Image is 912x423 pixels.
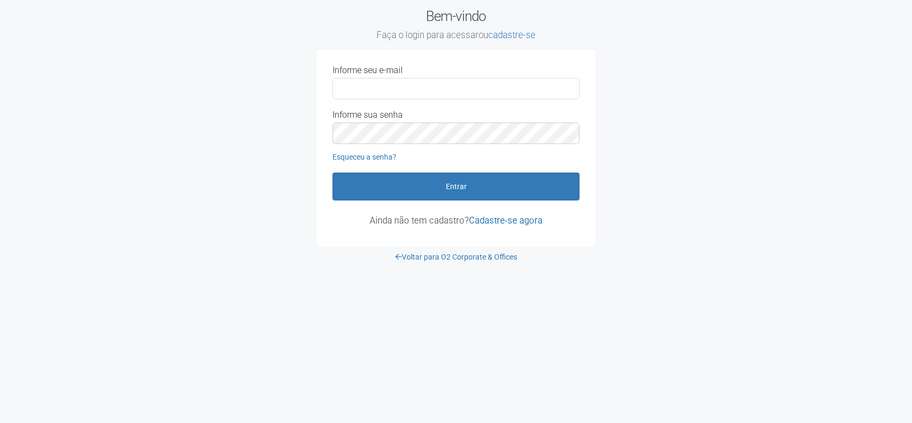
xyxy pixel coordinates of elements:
span: ou [479,30,535,40]
a: Esqueceu a senha? [332,153,396,161]
a: cadastre-se [488,30,535,40]
p: Ainda não tem cadastro? [332,216,580,225]
button: Entrar [332,173,580,200]
label: Informe sua senha [332,110,403,120]
small: Faça o login para acessar [316,30,596,41]
h2: Bem-vindo [316,8,596,41]
label: Informe seu e-mail [332,66,403,75]
a: Voltar para O2 Corporate & Offices [395,253,517,261]
a: Cadastre-se agora [469,215,542,226]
